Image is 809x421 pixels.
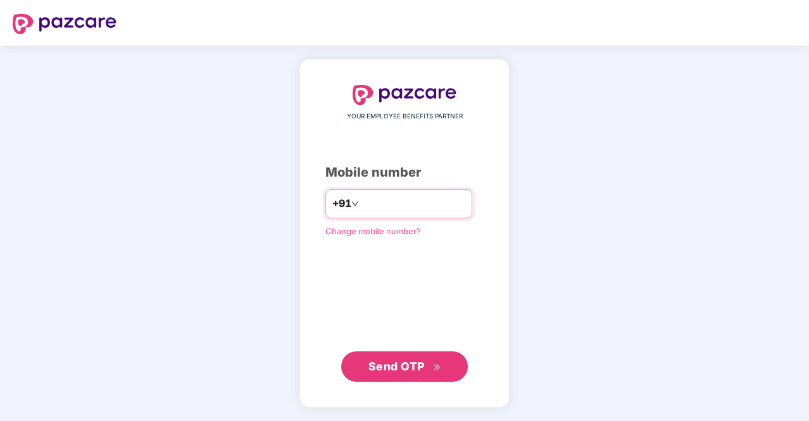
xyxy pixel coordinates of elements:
div: Mobile number [325,163,484,182]
span: Send OTP [368,360,425,373]
a: Change mobile number? [325,226,421,236]
button: Send OTPdouble-right [341,351,468,382]
img: logo [13,14,116,34]
img: logo [353,85,456,105]
span: +91 [332,196,351,211]
span: YOUR EMPLOYEE BENEFITS PARTNER [347,111,463,122]
span: down [351,200,359,208]
span: double-right [433,363,441,372]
